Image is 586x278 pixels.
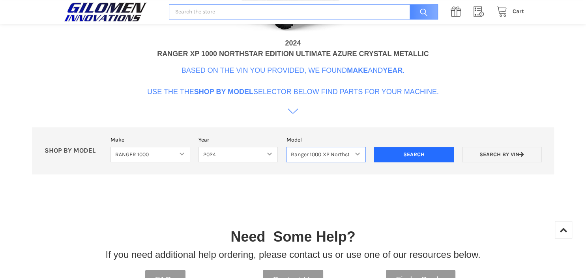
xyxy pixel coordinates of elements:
p: Need Some Help? [230,226,355,248]
div: RANGER XP 1000 NORTHSTAR EDITION ULTIMATE AZURE CRYSTAL METALLIC [157,49,429,59]
img: GILOMEN INNOVATIONS [62,2,149,22]
span: Cart [513,8,524,15]
a: Search by VIN [462,147,542,162]
a: GILOMEN INNOVATIONS [62,2,161,22]
input: Search [406,4,438,20]
b: Year [383,66,403,74]
b: Make [347,66,368,74]
p: If you need additional help ordering, please contact us or use one of our resources below. [106,248,481,262]
input: Search the store [169,4,438,20]
p: Based on the VIN you provided, we found and . Use the the selector below find parts for your mach... [147,65,439,97]
div: 2024 [285,38,301,49]
a: Cart [492,7,524,17]
label: Year [198,136,278,144]
input: Search [374,147,454,162]
a: Top of Page [555,221,572,238]
b: Shop By Model [194,88,253,96]
label: Make [110,136,190,144]
label: Model [286,136,366,144]
p: SHOP BY MODEL [40,147,107,155]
